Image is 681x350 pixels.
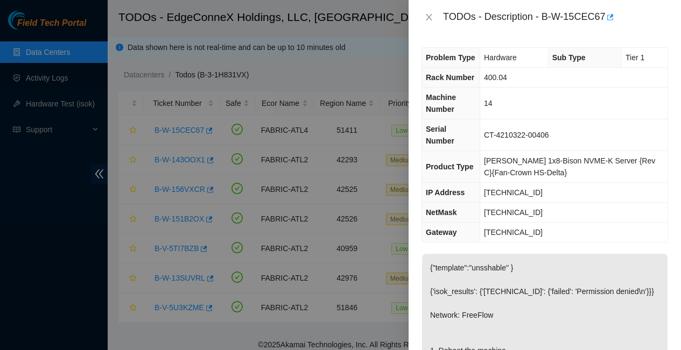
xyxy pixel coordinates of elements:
div: TODOs - Description - B-W-15CEC67 [443,9,668,26]
span: [PERSON_NAME] 1x8-Bison NVME-K Server {Rev C}{Fan-Crown HS-Delta} [484,156,655,177]
span: [TECHNICAL_ID] [484,208,543,217]
span: close [425,13,433,22]
span: NetMask [426,208,457,217]
span: Rack Number [426,73,474,82]
span: Sub Type [552,53,586,62]
span: 14 [484,99,493,108]
span: IP Address [426,188,465,197]
button: Close [422,12,437,23]
span: Problem Type [426,53,475,62]
span: [TECHNICAL_ID] [484,228,543,237]
span: Serial Number [426,125,454,145]
span: CT-4210322-00406 [484,131,549,139]
span: Tier 1 [626,53,644,62]
span: Hardware [484,53,517,62]
span: Machine Number [426,93,456,113]
span: Product Type [426,162,473,171]
span: Gateway [426,228,457,237]
span: [TECHNICAL_ID] [484,188,543,197]
span: 400.04 [484,73,507,82]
